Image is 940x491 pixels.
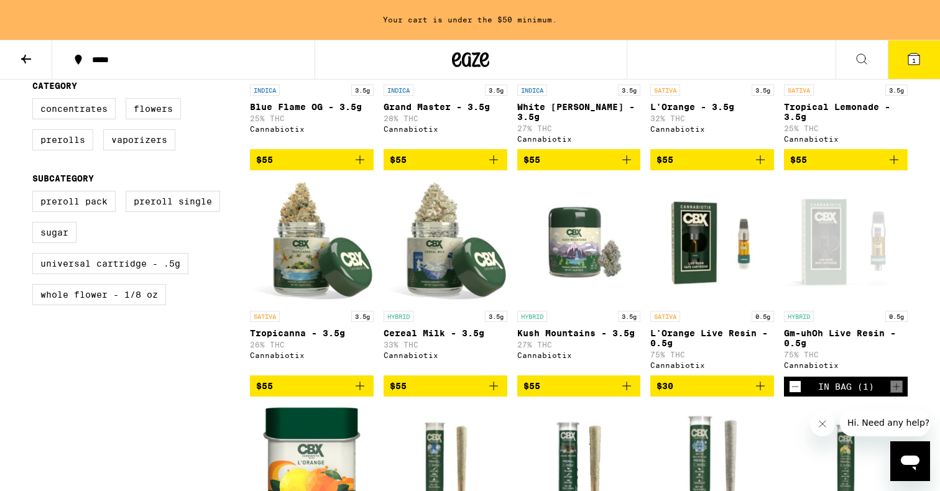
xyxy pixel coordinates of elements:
button: Add to bag [384,375,507,397]
p: 3.5g [885,85,908,96]
a: Open page for Kush Mountains - 3.5g from Cannabiotix [517,180,641,375]
div: Cannabiotix [784,135,908,143]
img: Cannabiotix - Kush Mountains - 3.5g [517,180,641,305]
div: Cannabiotix [384,125,507,133]
iframe: Button to launch messaging window [890,441,930,481]
span: $55 [390,155,407,165]
label: Preroll Pack [32,191,116,212]
p: 3.5g [485,85,507,96]
p: 3.5g [351,85,374,96]
p: SATIVA [650,85,680,96]
div: Cannabiotix [650,361,774,369]
button: 1 [888,40,940,79]
p: 25% THC [250,114,374,122]
span: $55 [657,155,673,165]
img: Cannabiotix - Tropicanna - 3.5g [250,180,374,305]
a: Open page for Cereal Milk - 3.5g from Cannabiotix [384,180,507,375]
legend: Subcategory [32,173,94,183]
iframe: Message from company [840,409,930,436]
p: L'Orange Live Resin - 0.5g [650,328,774,348]
span: $55 [390,381,407,391]
p: 0.5g [752,311,774,322]
button: Add to bag [650,375,774,397]
p: Grand Master - 3.5g [384,102,507,112]
p: 27% THC [517,341,641,349]
div: Cannabiotix [517,135,641,143]
button: Add to bag [250,149,374,170]
p: 3.5g [351,311,374,322]
p: White [PERSON_NAME] - 3.5g [517,102,641,122]
p: 3.5g [752,85,774,96]
p: HYBRID [784,311,814,322]
p: INDICA [250,85,280,96]
p: HYBRID [517,311,547,322]
p: Blue Flame OG - 3.5g [250,102,374,112]
p: 75% THC [784,351,908,359]
button: Add to bag [384,149,507,170]
p: SATIVA [250,311,280,322]
p: HYBRID [384,311,413,322]
a: Open page for Tropicanna - 3.5g from Cannabiotix [250,180,374,375]
p: 75% THC [650,351,774,359]
p: Tropical Lemonade - 3.5g [784,102,908,122]
div: Cannabiotix [517,351,641,359]
button: Add to bag [250,375,374,397]
div: Cannabiotix [650,125,774,133]
span: $55 [523,381,540,391]
p: Kush Mountains - 3.5g [517,328,641,338]
button: Decrement [789,380,801,393]
label: Vaporizers [103,129,175,150]
p: 26% THC [250,341,374,349]
label: Concentrates [32,98,116,119]
legend: Category [32,81,77,91]
p: 3.5g [618,85,640,96]
a: Open page for L'Orange Live Resin - 0.5g from Cannabiotix [650,180,774,375]
div: Cannabiotix [250,125,374,133]
p: 0.5g [885,311,908,322]
p: 3.5g [485,311,507,322]
label: Whole Flower - 1/8 oz [32,284,166,305]
a: Open page for Gm-uhOh Live Resin - 0.5g from Cannabiotix [784,180,908,377]
label: Preroll Single [126,191,220,212]
div: Cannabiotix [384,351,507,359]
span: $55 [523,155,540,165]
div: In Bag (1) [818,382,874,392]
p: Gm-uhOh Live Resin - 0.5g [784,328,908,348]
label: Prerolls [32,129,93,150]
div: Cannabiotix [250,351,374,359]
p: SATIVA [784,85,814,96]
label: Universal Cartridge - .5g [32,253,188,274]
button: Add to bag [517,375,641,397]
p: 27% THC [517,124,641,132]
button: Increment [890,380,903,393]
p: SATIVA [650,311,680,322]
button: Add to bag [517,149,641,170]
p: Cereal Milk - 3.5g [384,328,507,338]
label: Sugar [32,222,76,243]
p: Tropicanna - 3.5g [250,328,374,338]
span: 1 [912,57,916,64]
button: Add to bag [650,149,774,170]
p: INDICA [517,85,547,96]
p: 28% THC [384,114,507,122]
p: 3.5g [618,311,640,322]
img: Cannabiotix - L'Orange Live Resin - 0.5g [650,180,774,305]
p: 32% THC [650,114,774,122]
p: INDICA [384,85,413,96]
button: Add to bag [784,149,908,170]
iframe: Close message [810,411,835,436]
label: Flowers [126,98,181,119]
span: $55 [256,381,273,391]
img: Cannabiotix - Cereal Milk - 3.5g [384,180,507,305]
span: $55 [256,155,273,165]
span: $55 [790,155,807,165]
span: $30 [657,381,673,391]
div: Cannabiotix [784,361,908,369]
p: 25% THC [784,124,908,132]
p: L'Orange - 3.5g [650,102,774,112]
p: 33% THC [384,341,507,349]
